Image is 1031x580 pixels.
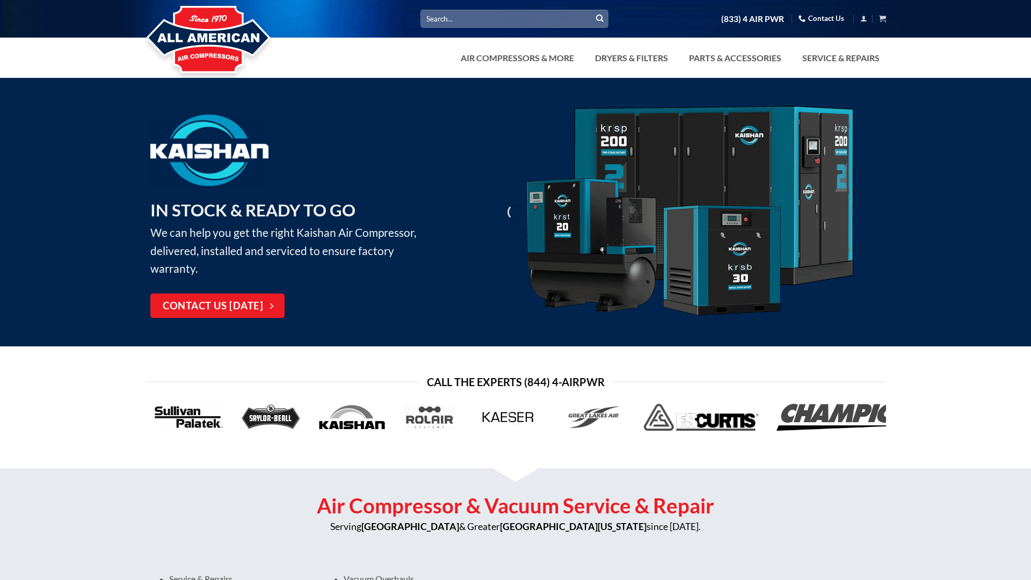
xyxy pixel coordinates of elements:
a: Contact Us [798,10,844,27]
a: Contact Us [DATE] [150,294,285,318]
button: Submit [592,11,608,27]
a: Login [860,12,867,25]
img: Kaishan [150,114,268,186]
input: Search… [420,10,608,27]
p: We can help you get the right Kaishan Air Compressor, delivered, installed and serviced to ensure... [150,197,432,278]
a: Dryers & Filters [589,47,674,69]
strong: [GEOGRAPHIC_DATA][US_STATE] [500,521,647,532]
p: Serving & Greater since [DATE]. [145,519,886,534]
span: Call the Experts (844) 4-AirPwr [427,373,605,390]
a: View cart [879,12,886,25]
strong: IN STOCK & READY TO GO [150,200,355,220]
h2: Air Compressor & Vacuum Service & Repair [145,492,886,519]
a: (833) 4 AIR PWR [721,10,784,28]
img: Kaishan [523,106,856,319]
span: Contact Us [DATE] [163,299,263,314]
a: Parts & Accessories [683,47,788,69]
a: Service & Repairs [796,47,886,69]
a: Air Compressors & More [454,47,580,69]
strong: [GEOGRAPHIC_DATA] [361,521,459,532]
